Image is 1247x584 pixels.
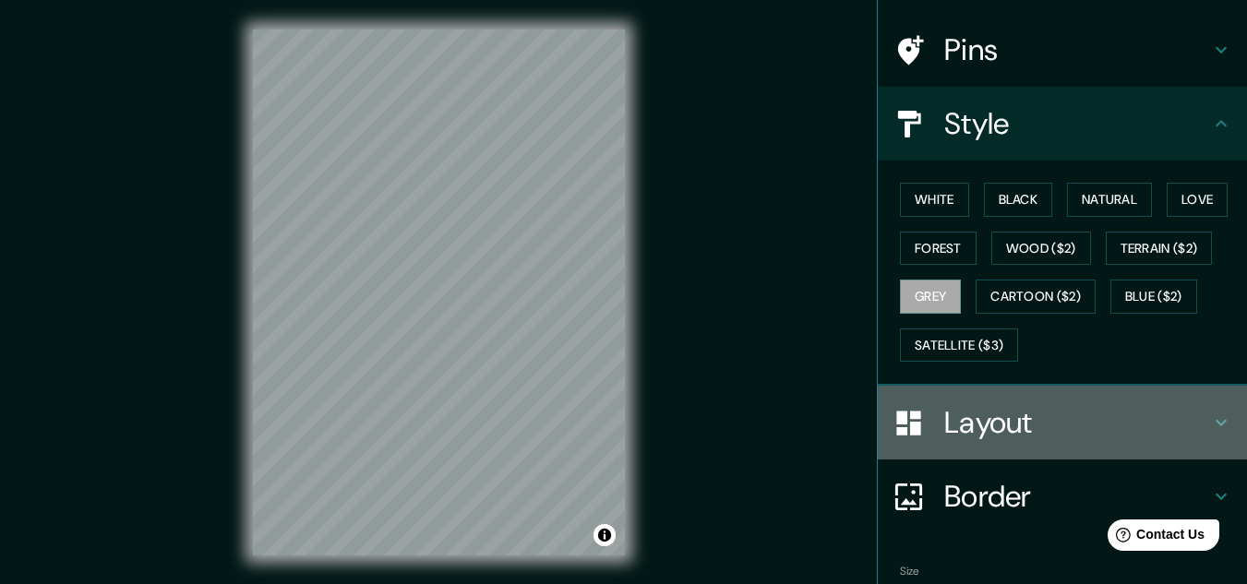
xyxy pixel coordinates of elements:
button: Blue ($2) [1110,280,1197,314]
button: Toggle attribution [594,524,616,546]
iframe: Help widget launcher [1083,512,1227,564]
button: Love [1167,183,1228,217]
h4: Layout [944,404,1210,441]
button: Satellite ($3) [900,328,1018,363]
button: Wood ($2) [991,232,1091,266]
h4: Pins [944,31,1210,68]
h4: Border [944,478,1210,515]
button: Cartoon ($2) [976,280,1096,314]
button: White [900,183,969,217]
div: Layout [878,386,1247,459]
canvas: Map [253,30,625,555]
button: Black [984,183,1053,217]
div: Border [878,459,1247,533]
label: Size [900,564,919,579]
button: Natural [1067,183,1152,217]
button: Forest [900,232,977,266]
button: Terrain ($2) [1106,232,1213,266]
h4: Style [944,105,1210,142]
div: Pins [878,13,1247,87]
div: Style [878,87,1247,161]
button: Grey [900,280,961,314]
